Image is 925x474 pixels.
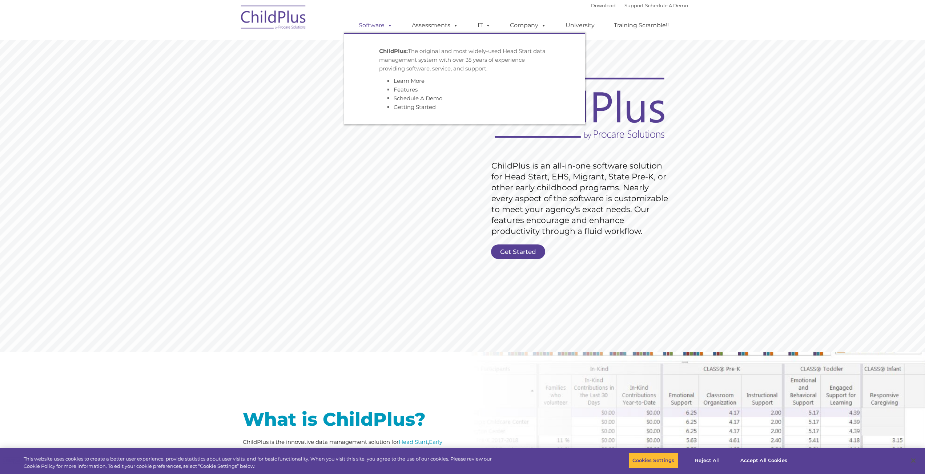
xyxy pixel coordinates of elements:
[394,86,418,93] a: Features
[394,104,436,110] a: Getting Started
[243,410,457,429] h1: What is ChildPlus?
[24,455,509,470] div: This website uses cookies to create a better user experience, provide statistics about user visit...
[645,3,688,8] a: Schedule A Demo
[405,18,466,33] a: Assessments
[624,3,644,8] a: Support
[558,18,602,33] a: University
[243,438,442,454] a: Early Head Start
[379,47,550,73] p: The original and most widely-used Head Start data management system with over 35 years of experie...
[591,3,616,8] a: Download
[685,453,730,468] button: Reject All
[399,438,428,445] a: Head Start
[628,453,678,468] button: Cookies Settings
[394,95,442,102] a: Schedule A Demo
[470,18,498,33] a: IT
[491,244,545,259] a: Get Started
[237,0,310,37] img: ChildPlus by Procare Solutions
[351,18,400,33] a: Software
[591,3,688,8] font: |
[394,77,425,84] a: Learn More
[607,18,676,33] a: Training Scramble!!
[379,48,408,54] strong: ChildPlus:
[736,453,791,468] button: Accept All Cookies
[905,453,921,469] button: Close
[491,161,672,237] rs-layer: ChildPlus is an all-in-one software solution for Head Start, EHS, Migrant, State Pre-K, or other ...
[503,18,554,33] a: Company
